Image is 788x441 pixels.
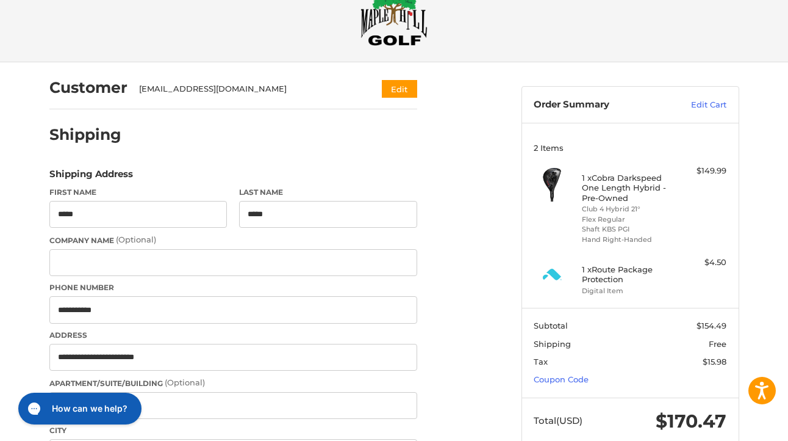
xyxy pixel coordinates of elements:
[139,83,358,95] div: [EMAIL_ADDRESS][DOMAIN_NAME]
[49,234,417,246] label: Company Name
[534,143,726,153] h3: 2 Items
[534,321,568,330] span: Subtotal
[582,235,675,245] li: Hand Right-Handed
[382,80,417,98] button: Edit
[678,257,726,269] div: $4.50
[49,187,227,198] label: First Name
[534,339,571,349] span: Shipping
[582,214,675,225] li: Flex Regular
[534,357,548,366] span: Tax
[534,415,582,426] span: Total (USD)
[49,425,417,436] label: City
[116,235,156,244] small: (Optional)
[678,165,726,177] div: $149.99
[709,339,726,349] span: Free
[165,377,205,387] small: (Optional)
[49,330,417,341] label: Address
[12,388,145,429] iframe: Gorgias live chat messenger
[534,99,665,111] h3: Order Summary
[582,286,675,296] li: Digital Item
[582,173,675,203] h4: 1 x Cobra Darkspeed One Length Hybrid - Pre-Owned
[703,357,726,366] span: $15.98
[582,224,675,235] li: Shaft KBS PGI
[656,410,726,432] span: $170.47
[49,282,417,293] label: Phone Number
[665,99,726,111] a: Edit Cart
[534,374,589,384] a: Coupon Code
[49,377,417,389] label: Apartment/Suite/Building
[49,167,133,187] legend: Shipping Address
[582,204,675,214] li: Club 4 Hybrid 21°
[582,264,675,285] h4: 1 x Route Package Protection
[697,321,726,330] span: $154.49
[49,78,127,97] h2: Customer
[49,125,121,144] h2: Shipping
[239,187,417,198] label: Last Name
